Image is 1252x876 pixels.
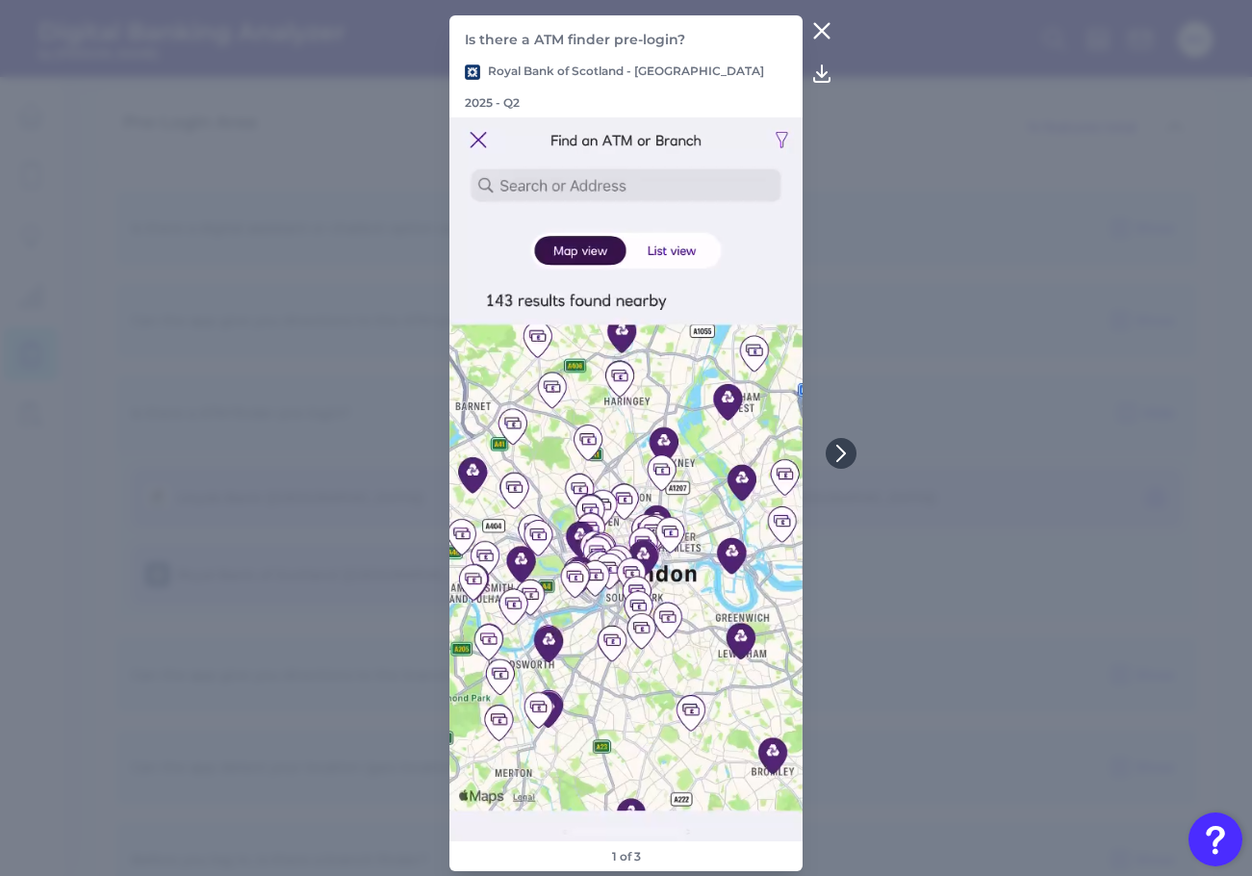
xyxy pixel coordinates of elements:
p: 2025 - Q2 [465,95,520,110]
p: Royal Bank of Scotland - [GEOGRAPHIC_DATA] [465,64,764,80]
p: Is there a ATM finder pre-login? [465,31,787,48]
footer: 1 of 3 [604,841,649,871]
img: Royal Bank of Scotland [465,64,480,80]
img: RBS-UK-Q2-25-RC-MOS-PreloginATM-001.png [449,117,803,841]
button: Open Resource Center [1188,812,1242,866]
